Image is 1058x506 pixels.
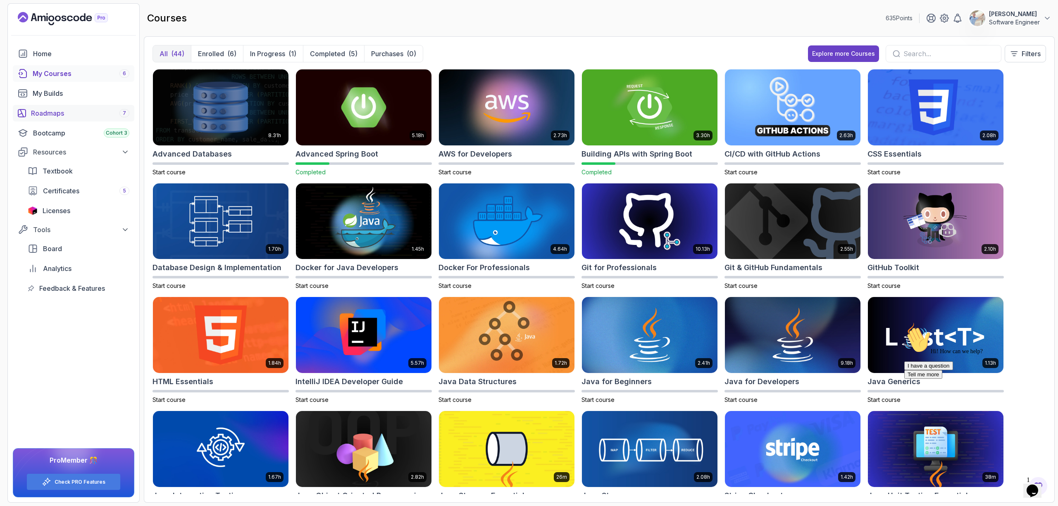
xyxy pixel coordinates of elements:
[901,323,1050,469] iframe: chat widget
[970,10,985,26] img: user profile image
[724,490,783,501] h2: Stripe Checkout
[43,186,79,196] span: Certificates
[295,262,398,273] h2: Docker for Java Developers
[438,396,472,403] span: Start course
[841,474,853,480] p: 1.42h
[725,69,860,145] img: CI/CD with GitHub Actions card
[867,376,920,387] h2: Java Generics
[268,246,281,252] p: 1.70h
[13,145,134,159] button: Resources
[438,169,472,176] span: Start course
[33,147,129,157] div: Resources
[153,148,232,160] h2: Advanced Databases
[23,260,134,277] a: analytics
[581,169,612,176] span: Completed
[23,280,134,297] a: feedback
[13,85,134,102] a: builds
[227,49,236,59] div: (6)
[725,183,860,259] img: Git & GitHub Fundamentals card
[123,70,126,77] span: 6
[198,49,224,59] p: Enrolled
[581,262,657,273] h2: Git for Professionals
[123,110,126,116] span: 7
[725,297,860,373] img: Java for Developers card
[3,3,30,30] img: :wave:
[23,240,134,257] a: board
[867,169,901,176] span: Start course
[295,396,329,403] span: Start course
[191,45,243,62] button: Enrolled(6)
[1023,473,1050,498] iframe: chat widget
[438,490,529,501] h2: Java Streams Essentials
[153,169,186,176] span: Start course
[39,283,105,293] span: Feedback & Features
[153,411,288,487] img: Java Integration Testing card
[696,246,710,252] p: 10.13h
[348,49,357,59] div: (5)
[982,132,996,139] p: 2.08h
[553,246,567,252] p: 4.64h
[812,50,875,58] div: Explore more Courses
[867,490,972,501] h2: Java Unit Testing Essentials
[268,132,281,139] p: 8.31h
[556,474,567,480] p: 26m
[411,474,424,480] p: 2.82h
[868,69,1003,145] img: CSS Essentials card
[13,222,134,237] button: Tools
[724,282,758,289] span: Start course
[725,411,860,487] img: Stripe Checkout card
[364,45,423,62] button: Purchases(0)
[371,49,403,59] p: Purchases
[28,207,38,215] img: jetbrains icon
[412,246,424,252] p: 1.45h
[55,479,105,485] a: Check PRO Features
[698,360,710,366] p: 2.41h
[295,169,326,176] span: Completed
[13,105,134,121] a: roadmaps
[295,282,329,289] span: Start course
[153,297,288,373] img: HTML Essentials card
[33,49,129,59] div: Home
[23,183,134,199] a: certificates
[153,262,281,273] h2: Database Design & Implementation
[989,18,1040,26] p: Software Engineer
[439,69,574,145] img: AWS for Developers card
[438,282,472,289] span: Start course
[123,188,126,194] span: 5
[13,45,134,62] a: home
[13,125,134,141] a: bootcamp
[31,108,129,118] div: Roadmaps
[310,49,345,59] p: Completed
[439,183,574,259] img: Docker For Professionals card
[153,282,186,289] span: Start course
[411,360,424,366] p: 5.57h
[250,49,285,59] p: In Progress
[724,262,822,273] h2: Git & GitHub Fundamentals
[841,360,853,366] p: 9.18h
[839,132,853,139] p: 2.63h
[295,490,426,501] h2: Java Object Oriented Programming
[33,88,129,98] div: My Builds
[581,69,718,176] a: Building APIs with Spring Boot card3.30hBuilding APIs with Spring BootCompleted
[295,148,378,160] h2: Advanced Spring Boot
[985,474,996,480] p: 38m
[903,49,994,59] input: Search...
[296,69,431,145] img: Advanced Spring Boot card
[153,45,191,62] button: All(44)
[153,396,186,403] span: Start course
[867,282,901,289] span: Start course
[808,45,879,62] button: Explore more Courses
[153,183,288,259] img: Database Design & Implementation card
[3,38,52,47] button: I have a question
[582,411,717,487] img: Java Streams card
[153,376,213,387] h2: HTML Essentials
[1022,49,1041,59] p: Filters
[43,206,70,216] span: Licenses
[868,183,1003,259] img: GitHub Toolkit card
[439,297,574,373] img: Java Data Structures card
[724,148,820,160] h2: CI/CD with GitHub Actions
[33,69,129,78] div: My Courses
[582,297,717,373] img: Java for Beginners card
